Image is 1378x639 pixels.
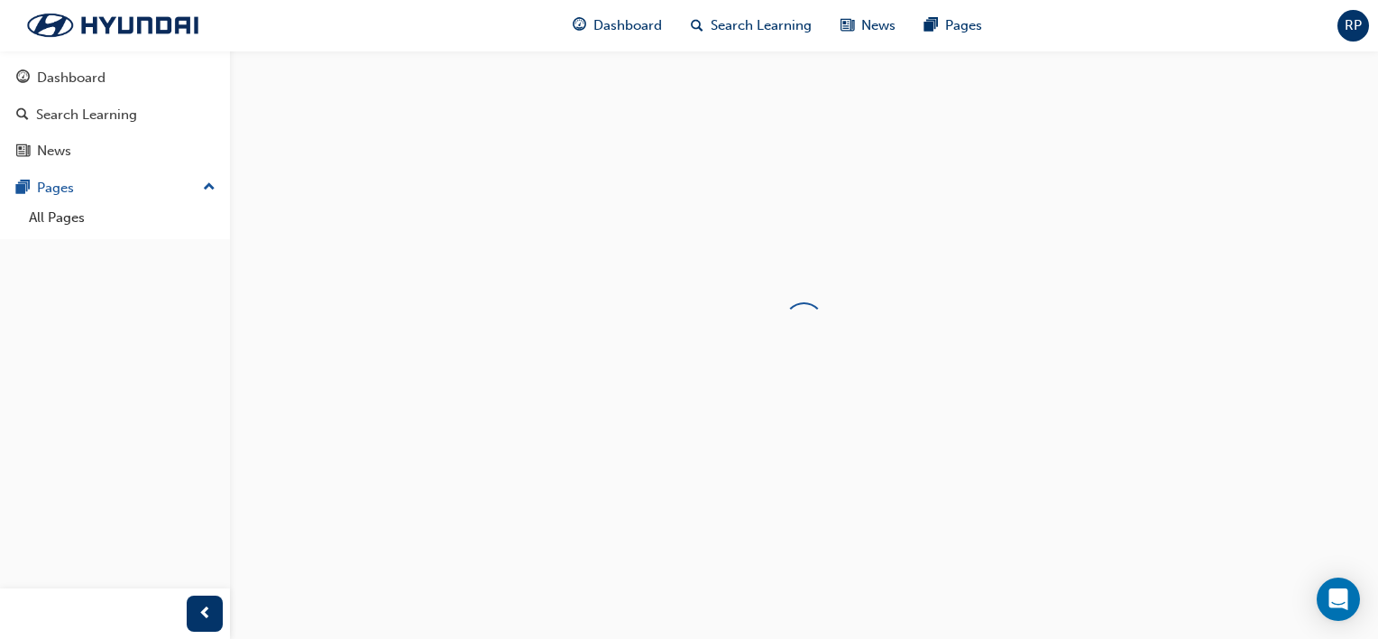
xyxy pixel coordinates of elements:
[711,15,812,36] span: Search Learning
[16,144,30,160] span: news-icon
[573,14,586,37] span: guage-icon
[1317,578,1360,621] div: Open Intercom Messenger
[37,178,74,199] div: Pages
[593,15,662,36] span: Dashboard
[7,61,223,95] a: Dashboard
[9,6,216,44] img: Trak
[16,70,30,87] span: guage-icon
[16,107,29,124] span: search-icon
[691,14,703,37] span: search-icon
[37,68,106,88] div: Dashboard
[826,7,910,44] a: news-iconNews
[841,14,854,37] span: news-icon
[1337,10,1369,42] button: RP
[861,15,896,36] span: News
[203,176,216,199] span: up-icon
[7,134,223,168] a: News
[7,171,223,205] button: Pages
[676,7,826,44] a: search-iconSearch Learning
[924,14,938,37] span: pages-icon
[22,204,223,232] a: All Pages
[16,181,30,197] span: pages-icon
[558,7,676,44] a: guage-iconDashboard
[7,98,223,132] a: Search Learning
[198,603,212,625] span: prev-icon
[910,7,997,44] a: pages-iconPages
[1345,15,1362,36] span: RP
[37,141,71,162] div: News
[945,15,982,36] span: Pages
[36,105,137,125] div: Search Learning
[7,58,223,171] button: DashboardSearch LearningNews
